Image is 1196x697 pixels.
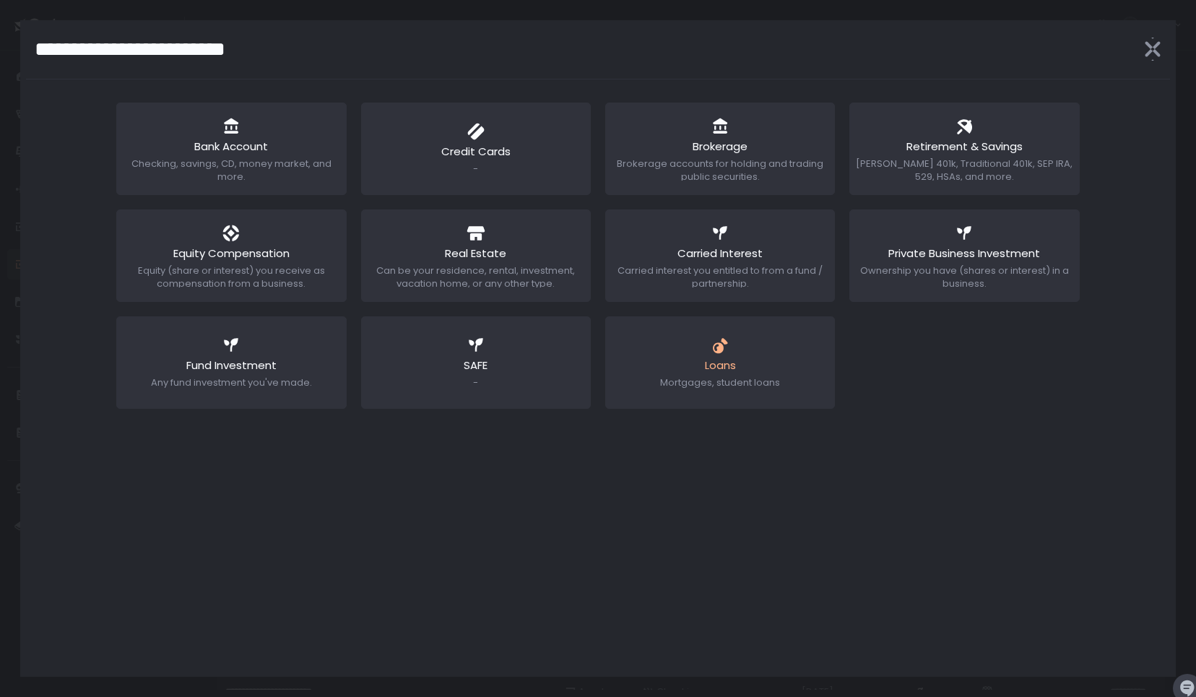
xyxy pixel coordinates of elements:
[617,264,823,290] span: Carried interest you entitled to from a fund / partnership.
[856,157,1072,183] span: [PERSON_NAME] 401k, Traditional 401k, SEP IRA, 529, HSAs, and more.
[151,376,312,389] span: Any fund investment you've made.
[906,139,1023,154] span: Retirement & Savings
[173,246,290,261] span: Equity Compensation
[677,246,763,261] span: Carried Interest
[464,358,487,373] span: SAFE
[617,157,823,183] span: Brokerage accounts for holding and trading public securities.
[888,246,1040,261] span: Private Business Investment
[473,162,478,176] span: -
[186,358,277,373] span: Fund Investment
[138,264,325,290] span: Equity (share or interest) you receive as compensation from a business.
[660,376,780,389] span: Mortgages, student loans
[194,139,268,154] span: Bank Account
[473,376,478,389] span: -
[441,144,511,159] span: Credit Cards
[445,246,506,261] span: Real Estate
[131,157,331,183] span: Checking, savings, CD, money market, and more.
[693,139,747,154] span: Brokerage
[376,264,575,290] span: Can be your residence, rental, investment, vacation home, or any other type.
[705,358,736,373] span: Loans
[860,264,1069,290] span: Ownership you have (shares or interest) in a business.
